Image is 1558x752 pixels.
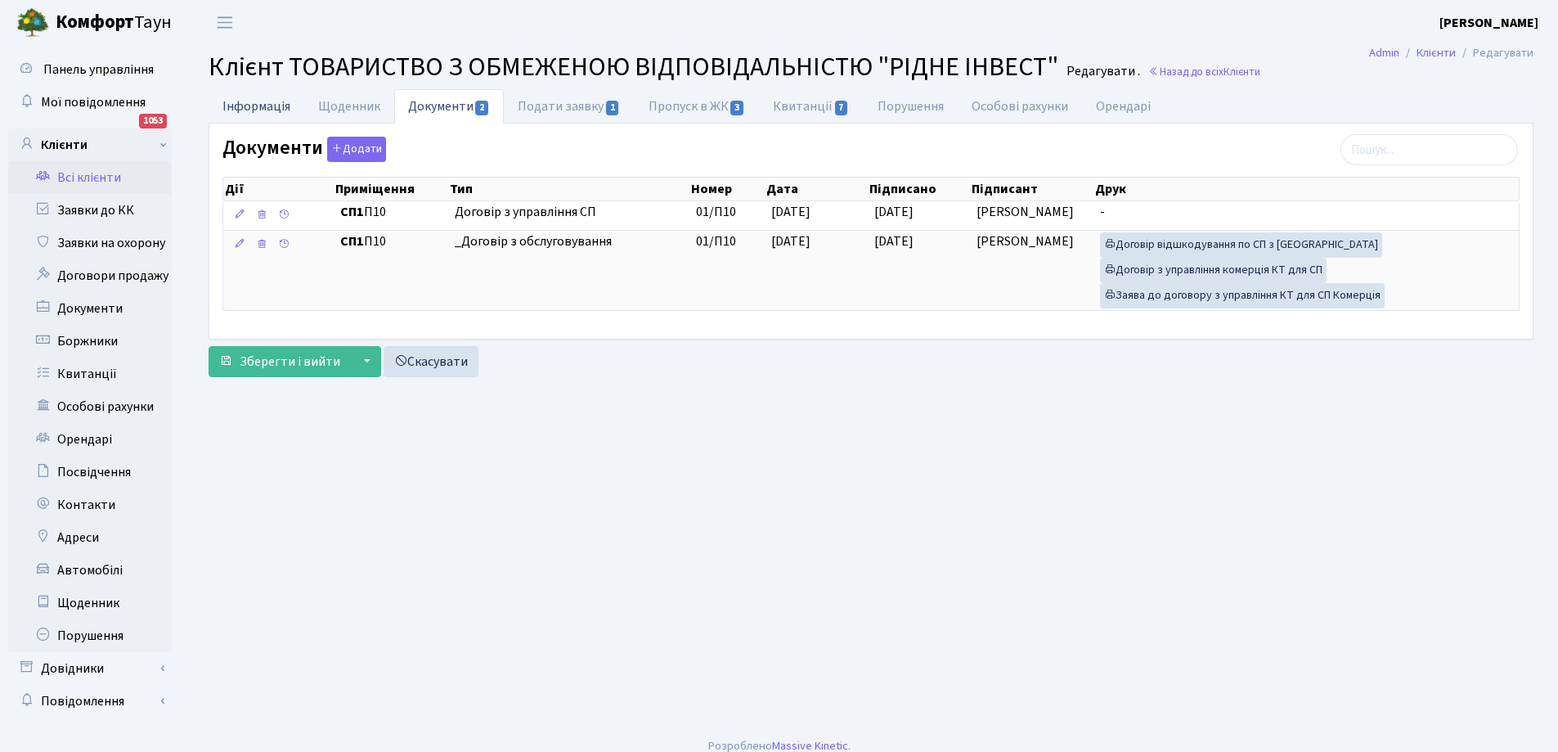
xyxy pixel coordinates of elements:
a: Скасувати [384,346,478,377]
b: СП1 [340,232,364,250]
span: Договір з управління СП [455,203,683,222]
th: Друк [1093,178,1519,200]
label: Документи [222,137,386,162]
span: Клієнти [1224,64,1260,79]
span: [DATE] [771,232,810,250]
th: Підписант [970,178,1093,200]
th: Дії [223,178,334,200]
a: Мої повідомлення1053 [8,86,172,119]
a: Заява до договору з управління КТ для СП Комерція [1100,283,1385,308]
a: Порушення [864,89,958,124]
a: Договори продажу [8,259,172,292]
a: Квитанції [759,89,863,124]
a: Контакти [8,489,172,521]
a: [PERSON_NAME] [1439,13,1538,33]
a: Договір відшкодування по СП з [GEOGRAPHIC_DATA] [1100,232,1382,258]
b: Комфорт [56,9,134,35]
span: 01/П10 [696,203,736,221]
small: Редагувати . [1063,64,1140,79]
a: Орендарі [8,423,172,456]
a: Назад до всіхКлієнти [1148,64,1260,79]
a: Всі клієнти [8,161,172,194]
button: Документи [327,137,386,162]
span: [DATE] [874,203,914,221]
input: Пошук... [1340,134,1518,165]
a: Автомобілі [8,554,172,587]
b: СП1 [340,203,364,221]
th: Приміщення [334,178,448,200]
a: Панель управління [8,53,172,86]
a: Подати заявку [504,89,634,124]
a: Додати [323,134,386,163]
a: Особові рахунки [958,89,1082,124]
span: Мої повідомлення [41,93,146,111]
span: [PERSON_NAME] [977,203,1074,221]
span: 3 [730,101,743,115]
button: Зберегти і вийти [209,346,351,377]
span: [PERSON_NAME] [977,232,1074,250]
b: [PERSON_NAME] [1439,14,1538,32]
div: 1053 [139,114,167,128]
span: Зберегти і вийти [240,353,340,371]
button: Переключити навігацію [204,9,245,36]
th: Номер [689,178,764,200]
a: Щоденник [304,89,394,124]
li: Редагувати [1456,44,1533,62]
span: П10 [340,203,442,222]
span: 1 [606,101,619,115]
span: _Договір з обслуговування [455,232,683,251]
span: Панель управління [43,61,154,79]
a: Довідники [8,652,172,685]
span: - [1100,203,1105,221]
a: Клієнти [8,128,172,161]
a: Договір з управління комерція КТ для СП [1100,258,1327,283]
a: Посвідчення [8,456,172,489]
span: 01/П10 [696,232,736,250]
a: Клієнти [1417,44,1456,61]
span: 2 [475,101,488,115]
span: [DATE] [874,232,914,250]
a: Квитанції [8,358,172,390]
a: Інформація [209,89,304,123]
span: Таун [56,9,172,37]
span: 7 [835,101,848,115]
a: Заявки на охорону [8,227,172,259]
a: Admin [1369,44,1399,61]
a: Порушення [8,619,172,652]
img: logo.png [16,7,49,39]
a: Повідомлення [8,685,172,718]
th: Тип [448,178,689,200]
a: Адреси [8,521,172,554]
a: Орендарі [1082,89,1165,124]
th: Підписано [868,178,971,200]
nav: breadcrumb [1345,36,1558,70]
a: Боржники [8,325,172,358]
th: Дата [765,178,868,200]
a: Щоденник [8,587,172,619]
span: Клієнт ТОВАРИСТВО З ОБМЕЖЕНОЮ ВІДПОВІДАЛЬНІСТЮ "РІДНЕ ІНВЕСТ" [209,48,1058,86]
a: Заявки до КК [8,194,172,227]
a: Пропуск в ЖК [635,89,759,124]
span: [DATE] [771,203,810,221]
a: Документи [394,89,504,124]
a: Документи [8,292,172,325]
span: П10 [340,232,442,251]
a: Особові рахунки [8,390,172,423]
